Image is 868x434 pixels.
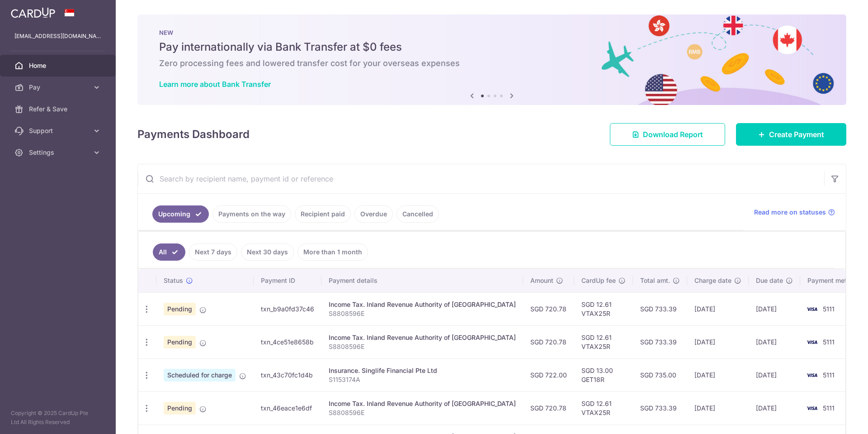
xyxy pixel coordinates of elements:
[159,80,271,89] a: Learn more about Bank Transfer
[581,276,616,285] span: CardUp fee
[749,391,800,424] td: [DATE]
[254,358,321,391] td: txn_43c70fc1d4b
[803,403,821,414] img: Bank Card
[687,292,749,325] td: [DATE]
[523,391,574,424] td: SGD 720.78
[159,29,825,36] p: NEW
[736,123,846,146] a: Create Payment
[574,325,633,358] td: SGD 12.61 VTAX25R
[574,391,633,424] td: SGD 12.61 VTAX25R
[803,304,821,315] img: Bank Card
[687,325,749,358] td: [DATE]
[633,325,687,358] td: SGD 733.39
[823,338,835,346] span: 5111
[329,309,516,318] p: S8808596E
[254,325,321,358] td: txn_4ce51e8658b
[29,105,89,114] span: Refer & Save
[687,358,749,391] td: [DATE]
[574,292,633,325] td: SGD 12.61 VTAX25R
[329,342,516,351] p: S8808596E
[633,292,687,325] td: SGD 733.39
[329,366,516,375] div: Insurance. Singlife Financial Pte Ltd
[254,391,321,424] td: txn_46eace1e6df
[823,305,835,313] span: 5111
[687,391,749,424] td: [DATE]
[803,337,821,348] img: Bank Card
[153,243,185,261] a: All
[295,205,351,223] a: Recipient paid
[152,205,209,223] a: Upcoming
[254,292,321,325] td: txn_b9a0fd37c46
[694,276,731,285] span: Charge date
[297,243,368,261] a: More than 1 month
[329,399,516,408] div: Income Tax. Inland Revenue Authority of [GEOGRAPHIC_DATA]
[254,269,321,292] th: Payment ID
[329,375,516,384] p: S1153174A
[749,325,800,358] td: [DATE]
[823,371,835,379] span: 5111
[749,292,800,325] td: [DATE]
[354,205,393,223] a: Overdue
[329,300,516,309] div: Income Tax. Inland Revenue Authority of [GEOGRAPHIC_DATA]
[137,14,846,105] img: Bank transfer banner
[164,402,196,415] span: Pending
[164,276,183,285] span: Status
[159,58,825,69] h6: Zero processing fees and lowered transfer cost for your overseas expenses
[640,276,670,285] span: Total amt.
[11,7,55,18] img: CardUp
[523,325,574,358] td: SGD 720.78
[164,336,196,348] span: Pending
[643,129,703,140] span: Download Report
[159,40,825,54] h5: Pay internationally via Bank Transfer at $0 fees
[329,408,516,417] p: S8808596E
[241,243,294,261] a: Next 30 days
[754,208,826,217] span: Read more on statuses
[633,358,687,391] td: SGD 735.00
[610,123,725,146] a: Download Report
[530,276,553,285] span: Amount
[138,164,824,193] input: Search by recipient name, payment id or reference
[14,32,101,41] p: [EMAIL_ADDRESS][DOMAIN_NAME]
[754,208,835,217] a: Read more on statuses
[769,129,824,140] span: Create Payment
[29,148,89,157] span: Settings
[189,243,237,261] a: Next 7 days
[164,303,196,315] span: Pending
[523,358,574,391] td: SGD 722.00
[803,370,821,381] img: Bank Card
[633,391,687,424] td: SGD 733.39
[321,269,523,292] th: Payment details
[396,205,439,223] a: Cancelled
[212,205,291,223] a: Payments on the way
[29,61,89,70] span: Home
[29,126,89,135] span: Support
[749,358,800,391] td: [DATE]
[523,292,574,325] td: SGD 720.78
[164,369,236,382] span: Scheduled for charge
[29,83,89,92] span: Pay
[756,276,783,285] span: Due date
[823,404,835,412] span: 5111
[137,126,250,143] h4: Payments Dashboard
[574,358,633,391] td: SGD 13.00 GET18R
[329,333,516,342] div: Income Tax. Inland Revenue Authority of [GEOGRAPHIC_DATA]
